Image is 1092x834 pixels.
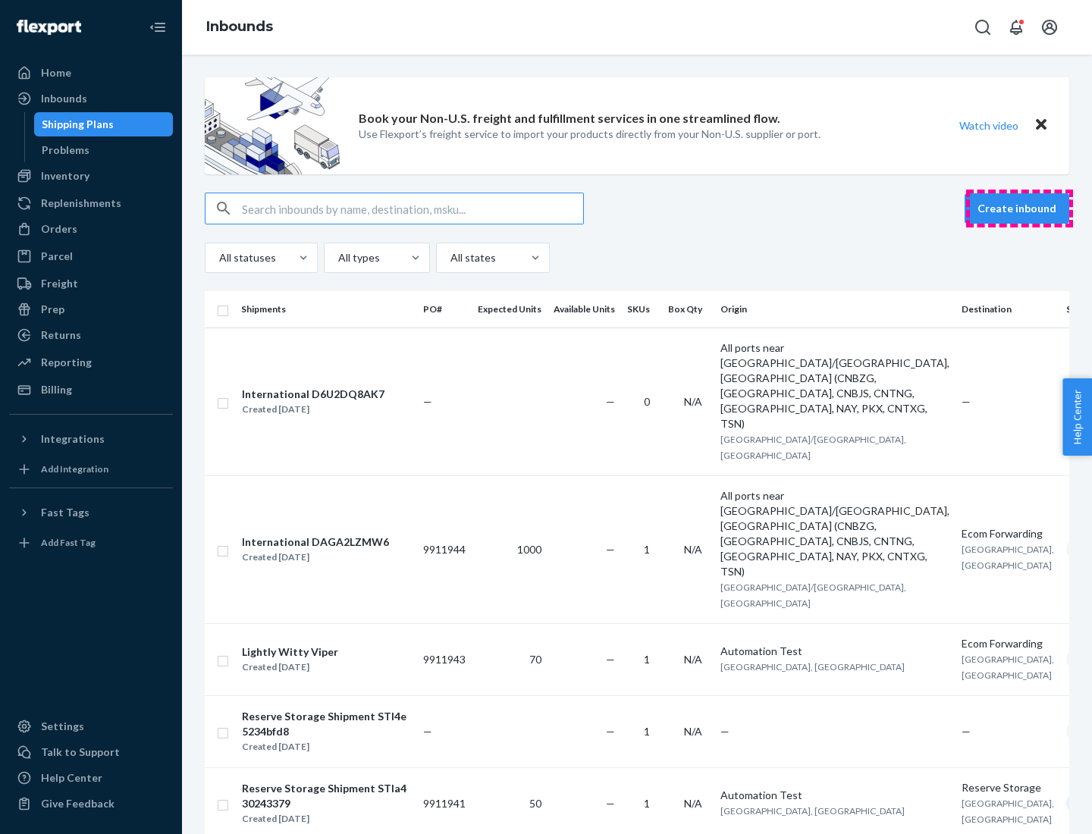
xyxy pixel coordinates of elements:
[9,457,173,481] a: Add Integration
[720,644,949,659] div: Automation Test
[218,250,219,265] input: All statuses
[9,244,173,268] a: Parcel
[9,427,173,451] button: Integrations
[529,653,541,666] span: 70
[242,660,338,675] div: Created [DATE]
[548,291,621,328] th: Available Units
[949,114,1028,136] button: Watch video
[41,505,89,520] div: Fast Tags
[9,531,173,555] a: Add Fast Tag
[644,725,650,738] span: 1
[9,217,173,241] a: Orders
[41,168,89,183] div: Inventory
[962,780,1054,795] div: Reserve Storage
[529,797,541,810] span: 50
[962,526,1054,541] div: Ecom Forwarding
[41,719,84,734] div: Settings
[34,112,174,136] a: Shipping Plans
[42,117,114,132] div: Shipping Plans
[955,291,1060,328] th: Destination
[417,291,472,328] th: PO#
[242,644,338,660] div: Lightly Witty Viper
[41,462,108,475] div: Add Integration
[34,138,174,162] a: Problems
[41,431,105,447] div: Integrations
[417,475,472,623] td: 9911944
[206,18,273,35] a: Inbounds
[17,20,81,35] img: Flexport logo
[242,550,389,565] div: Created [DATE]
[606,725,615,738] span: —
[714,291,955,328] th: Origin
[662,291,714,328] th: Box Qty
[9,792,173,816] button: Give Feedback
[962,395,971,408] span: —
[644,395,650,408] span: 0
[9,191,173,215] a: Replenishments
[42,143,89,158] div: Problems
[962,798,1054,825] span: [GEOGRAPHIC_DATA], [GEOGRAPHIC_DATA]
[41,328,81,343] div: Returns
[423,395,432,408] span: —
[242,387,384,402] div: International D6U2DQ8AK7
[9,323,173,347] a: Returns
[9,86,173,111] a: Inbounds
[423,725,432,738] span: —
[517,543,541,556] span: 1000
[684,653,702,666] span: N/A
[41,249,73,264] div: Parcel
[242,193,583,224] input: Search inbounds by name, destination, msku...
[41,770,102,785] div: Help Center
[41,91,87,106] div: Inbounds
[41,196,121,211] div: Replenishments
[235,291,417,328] th: Shipments
[9,61,173,85] a: Home
[41,355,92,370] div: Reporting
[9,297,173,321] a: Prep
[242,781,410,811] div: Reserve Storage Shipment STIa430243379
[684,725,702,738] span: N/A
[472,291,548,328] th: Expected Units
[143,12,173,42] button: Close Navigation
[9,350,173,375] a: Reporting
[644,797,650,810] span: 1
[1034,12,1065,42] button: Open account menu
[242,535,389,550] div: International DAGA2LZMW6
[962,654,1054,681] span: [GEOGRAPHIC_DATA], [GEOGRAPHIC_DATA]
[606,395,615,408] span: —
[621,291,662,328] th: SKUs
[684,543,702,556] span: N/A
[684,797,702,810] span: N/A
[9,271,173,296] a: Freight
[242,402,384,417] div: Created [DATE]
[720,434,906,461] span: [GEOGRAPHIC_DATA]/[GEOGRAPHIC_DATA], [GEOGRAPHIC_DATA]
[41,221,77,237] div: Orders
[41,382,72,397] div: Billing
[644,653,650,666] span: 1
[242,739,410,754] div: Created [DATE]
[41,276,78,291] div: Freight
[606,543,615,556] span: —
[242,709,410,739] div: Reserve Storage Shipment STI4e5234bfd8
[337,250,338,265] input: All types
[359,127,821,142] p: Use Flexport’s freight service to import your products directly from your Non-U.S. supplier or port.
[9,766,173,790] a: Help Center
[962,636,1054,651] div: Ecom Forwarding
[720,661,905,673] span: [GEOGRAPHIC_DATA], [GEOGRAPHIC_DATA]
[720,788,949,803] div: Automation Test
[968,12,998,42] button: Open Search Box
[1062,378,1092,456] button: Help Center
[449,250,450,265] input: All states
[41,536,96,549] div: Add Fast Tag
[242,811,410,826] div: Created [DATE]
[9,500,173,525] button: Fast Tags
[720,488,949,579] div: All ports near [GEOGRAPHIC_DATA]/[GEOGRAPHIC_DATA], [GEOGRAPHIC_DATA] (CNBZG, [GEOGRAPHIC_DATA], ...
[720,582,906,609] span: [GEOGRAPHIC_DATA]/[GEOGRAPHIC_DATA], [GEOGRAPHIC_DATA]
[720,805,905,817] span: [GEOGRAPHIC_DATA], [GEOGRAPHIC_DATA]
[9,378,173,402] a: Billing
[644,543,650,556] span: 1
[9,714,173,738] a: Settings
[684,395,702,408] span: N/A
[41,65,71,80] div: Home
